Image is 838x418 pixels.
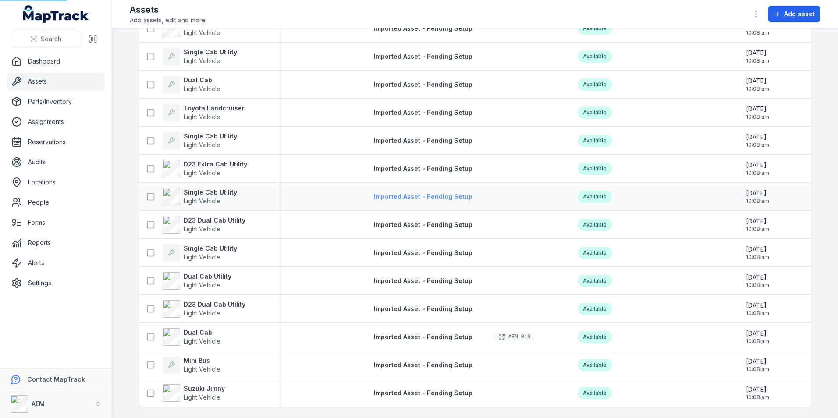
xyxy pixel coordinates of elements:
[41,35,61,43] span: Search
[184,309,220,317] span: Light Vehicle
[578,219,612,231] div: Available
[374,276,472,285] a: Imported Asset - Pending Setup
[746,329,769,338] span: [DATE]
[374,277,472,284] span: Imported Asset - Pending Setup
[746,385,769,401] time: 20/08/2025, 10:08:45 am
[163,76,220,93] a: Dual CabLight Vehicle
[374,361,472,369] a: Imported Asset - Pending Setup
[163,244,237,262] a: Single Cab UtilityLight Vehicle
[163,104,245,121] a: Toyota LandcruiserLight Vehicle
[374,248,472,257] a: Imported Asset - Pending Setup
[163,384,225,402] a: Suzuki JimnyLight Vehicle
[746,385,769,394] span: [DATE]
[7,254,105,272] a: Alerts
[184,328,220,337] strong: Dual Cab
[746,217,769,226] span: [DATE]
[578,331,612,343] div: Available
[746,254,769,261] span: 10:08 am
[27,375,85,383] strong: Contact MapTrack
[184,57,220,64] span: Light Vehicle
[374,164,472,173] a: Imported Asset - Pending Setup
[746,394,769,401] span: 10:08 am
[374,249,472,256] span: Imported Asset - Pending Setup
[374,25,472,32] span: Imported Asset - Pending Setup
[578,247,612,259] div: Available
[163,132,237,149] a: Single Cab UtilityLight Vehicle
[746,217,769,233] time: 20/08/2025, 10:08:45 am
[578,303,612,315] div: Available
[746,29,769,36] span: 10:08 am
[7,153,105,171] a: Audits
[746,105,769,120] time: 20/08/2025, 10:08:45 am
[746,189,769,205] time: 20/08/2025, 10:08:45 am
[746,85,769,92] span: 10:08 am
[184,48,237,57] strong: Single Cab Utility
[184,104,245,113] strong: Toyota Landcruiser
[374,192,472,201] a: Imported Asset - Pending Setup
[746,245,769,254] span: [DATE]
[746,282,769,289] span: 10:08 am
[578,106,612,119] div: Available
[578,50,612,63] div: Available
[184,225,220,233] span: Light Vehicle
[184,356,220,365] strong: Mini Bus
[746,49,769,64] time: 20/08/2025, 10:08:45 am
[746,226,769,233] span: 10:08 am
[7,194,105,211] a: People
[746,77,769,92] time: 20/08/2025, 10:08:45 am
[374,220,472,229] a: Imported Asset - Pending Setup
[184,393,220,401] span: Light Vehicle
[184,141,220,149] span: Light Vehicle
[746,329,769,345] time: 20/08/2025, 10:08:45 am
[184,365,220,373] span: Light Vehicle
[7,234,105,252] a: Reports
[184,337,220,345] span: Light Vehicle
[746,49,769,57] span: [DATE]
[746,273,769,289] time: 20/08/2025, 10:08:45 am
[130,16,207,25] span: Add assets, edit and more.
[184,216,245,225] strong: D23 Dual Cab Utility
[374,52,472,61] a: Imported Asset - Pending Setup
[578,275,612,287] div: Available
[578,135,612,147] div: Available
[374,305,472,313] a: Imported Asset - Pending Setup
[746,366,769,373] span: 10:08 am
[7,113,105,131] a: Assignments
[746,161,769,177] time: 20/08/2025, 10:08:45 am
[23,5,89,23] a: MapTrack
[494,331,536,343] div: AEM-019
[374,108,472,117] a: Imported Asset - Pending Setup
[374,389,472,397] span: Imported Asset - Pending Setup
[746,273,769,282] span: [DATE]
[746,310,769,317] span: 10:08 am
[184,85,220,92] span: Light Vehicle
[7,174,105,191] a: Locations
[374,53,472,60] span: Imported Asset - Pending Setup
[374,165,472,172] span: Imported Asset - Pending Setup
[746,21,769,36] time: 20/08/2025, 10:08:45 am
[163,160,247,177] a: D23 Extra Cab UtilityLight Vehicle
[746,133,769,142] span: [DATE]
[184,272,231,281] strong: Dual Cab Utility
[163,272,231,290] a: Dual Cab UtilityLight Vehicle
[746,105,769,113] span: [DATE]
[374,80,472,89] a: Imported Asset - Pending Setup
[184,113,220,120] span: Light Vehicle
[184,160,247,169] strong: D23 Extra Cab Utility
[11,31,81,47] button: Search
[746,170,769,177] span: 10:08 am
[374,361,472,368] span: Imported Asset - Pending Setup
[163,20,233,37] a: Light Vehicle
[374,136,472,145] a: Imported Asset - Pending Setup
[184,197,220,205] span: Light Vehicle
[578,191,612,203] div: Available
[374,81,472,88] span: Imported Asset - Pending Setup
[578,359,612,371] div: Available
[184,188,237,197] strong: Single Cab Utility
[32,400,45,407] strong: AEM
[7,214,105,231] a: Forms
[746,133,769,149] time: 20/08/2025, 10:08:45 am
[746,338,769,345] span: 10:08 am
[578,163,612,175] div: Available
[374,333,472,341] a: Imported Asset - Pending Setup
